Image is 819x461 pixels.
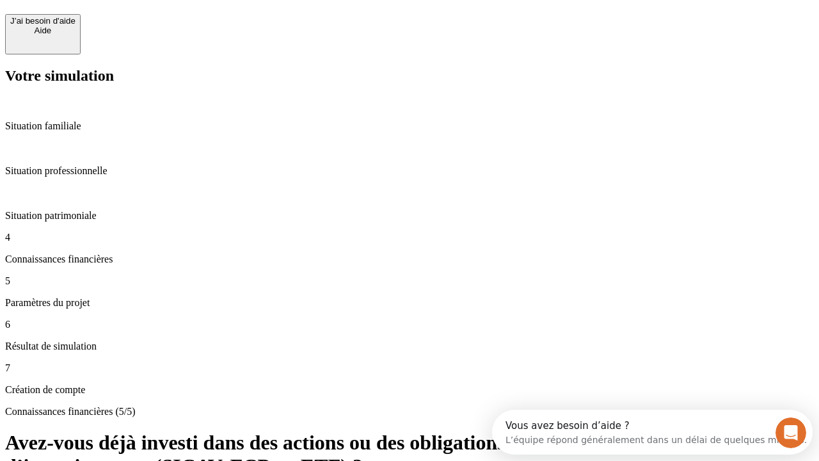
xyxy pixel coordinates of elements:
p: Résultat de simulation [5,341,814,352]
p: Création de compte [5,384,814,396]
p: 5 [5,275,814,287]
p: 4 [5,232,814,243]
div: L’équipe répond généralement dans un délai de quelques minutes. [13,21,315,35]
p: Connaissances financières (5/5) [5,406,814,417]
button: J’ai besoin d'aideAide [5,14,81,54]
iframe: Intercom live chat discovery launcher [492,410,813,455]
div: J’ai besoin d'aide [10,16,76,26]
div: Ouvrir le Messenger Intercom [5,5,353,40]
iframe: Intercom live chat [775,417,806,448]
div: Vous avez besoin d’aide ? [13,11,315,21]
p: Situation familiale [5,120,814,132]
p: Paramètres du projet [5,297,814,309]
p: Connaissances financières [5,254,814,265]
h2: Votre simulation [5,67,814,85]
p: 7 [5,362,814,374]
div: Aide [10,26,76,35]
p: Situation professionnelle [5,165,814,177]
p: Situation patrimoniale [5,210,814,222]
p: 6 [5,319,814,330]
